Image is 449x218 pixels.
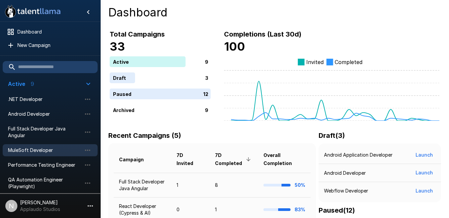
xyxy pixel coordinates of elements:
[110,30,165,38] b: Total Campaigns
[324,152,392,158] p: Android Application Developer
[205,74,208,81] p: 3
[215,151,253,167] span: 7D Completed
[114,173,171,197] td: Full Stack Developer Java Angular
[324,170,366,176] p: Android Developer
[324,187,368,194] p: Webflow Developer
[224,30,302,38] b: Completions (Last 30d)
[108,5,441,19] h4: Dashboard
[110,40,125,53] b: 33
[210,173,258,197] td: 8
[413,149,436,161] button: Launch
[108,131,181,140] b: Recent Campaigns (5)
[295,182,305,188] b: 50%
[413,167,436,179] button: Launch
[263,151,306,167] span: Overall Completion
[205,106,208,113] p: 9
[171,173,209,197] td: 1
[205,58,208,65] p: 9
[413,185,436,197] button: Launch
[319,131,345,140] b: Draft ( 3 )
[119,156,152,164] span: Campaign
[319,206,355,214] b: Paused ( 12 )
[203,90,208,97] p: 12
[177,151,204,167] span: 7D Invited
[295,207,305,212] b: 83%
[224,40,245,53] b: 100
